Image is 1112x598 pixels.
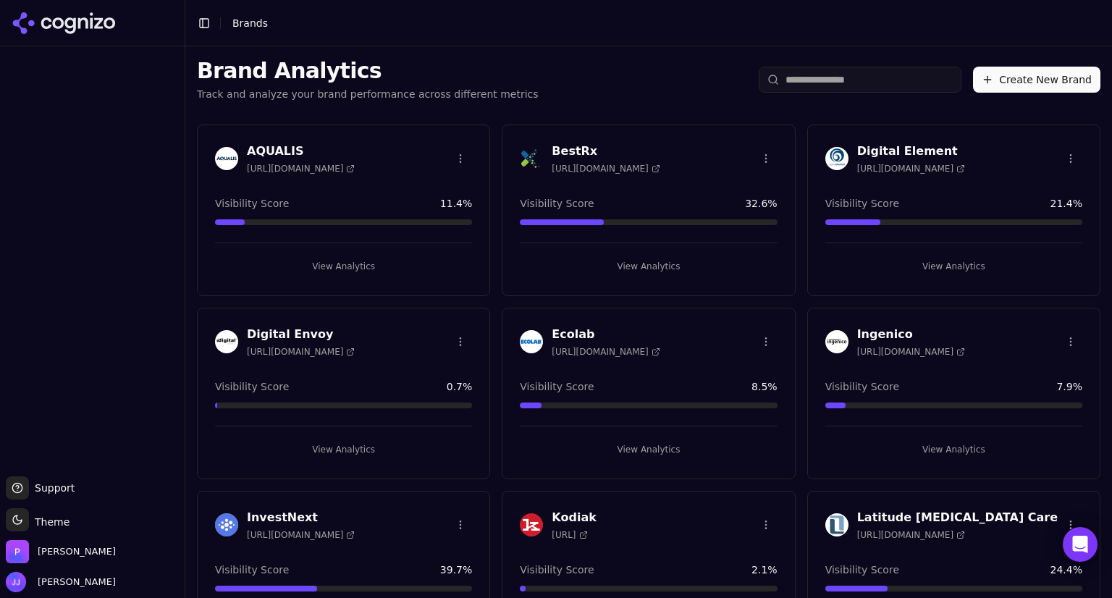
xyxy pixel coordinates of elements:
[6,572,116,592] button: Open user button
[6,572,26,592] img: Jen Jones
[1063,527,1098,562] div: Open Intercom Messenger
[215,563,289,577] span: Visibility Score
[973,67,1100,93] button: Create New Brand
[232,16,268,30] nav: breadcrumb
[825,438,1082,461] button: View Analytics
[247,163,355,174] span: [URL][DOMAIN_NAME]
[520,147,543,170] img: BestRx
[215,330,238,353] img: Digital Envoy
[520,196,594,211] span: Visibility Score
[247,326,355,343] h3: Digital Envoy
[520,563,594,577] span: Visibility Score
[745,196,777,211] span: 32.6 %
[32,576,116,589] span: [PERSON_NAME]
[29,481,75,495] span: Support
[38,545,116,558] span: Perrill
[825,563,899,577] span: Visibility Score
[6,540,29,563] img: Perrill
[440,563,472,577] span: 39.7 %
[552,326,660,343] h3: Ecolab
[825,379,899,394] span: Visibility Score
[857,326,965,343] h3: Ingenico
[520,438,777,461] button: View Analytics
[247,529,355,541] span: [URL][DOMAIN_NAME]
[29,516,69,528] span: Theme
[857,529,965,541] span: [URL][DOMAIN_NAME]
[825,196,899,211] span: Visibility Score
[247,143,355,160] h3: AQUALIS
[247,509,355,526] h3: InvestNext
[751,563,778,577] span: 2.1 %
[215,438,472,461] button: View Analytics
[857,163,965,174] span: [URL][DOMAIN_NAME]
[825,330,848,353] img: Ingenico
[247,346,355,358] span: [URL][DOMAIN_NAME]
[857,346,965,358] span: [URL][DOMAIN_NAME]
[520,513,543,536] img: Kodiak
[232,17,268,29] span: Brands
[857,509,1058,526] h3: Latitude [MEDICAL_DATA] Care
[825,255,1082,278] button: View Analytics
[520,255,777,278] button: View Analytics
[552,509,596,526] h3: Kodiak
[825,513,848,536] img: Latitude Food Allergy Care
[215,255,472,278] button: View Analytics
[1050,563,1082,577] span: 24.4 %
[6,540,116,563] button: Open organization switcher
[440,196,472,211] span: 11.4 %
[1050,196,1082,211] span: 21.4 %
[197,87,539,101] p: Track and analyze your brand performance across different metrics
[447,379,473,394] span: 0.7 %
[197,58,539,84] h1: Brand Analytics
[825,147,848,170] img: Digital Element
[215,379,289,394] span: Visibility Score
[215,513,238,536] img: InvestNext
[857,143,965,160] h3: Digital Element
[1056,379,1082,394] span: 7.9 %
[552,529,587,541] span: [URL]
[520,379,594,394] span: Visibility Score
[215,196,289,211] span: Visibility Score
[751,379,778,394] span: 8.5 %
[552,163,660,174] span: [URL][DOMAIN_NAME]
[552,143,660,160] h3: BestRx
[215,147,238,170] img: AQUALIS
[552,346,660,358] span: [URL][DOMAIN_NAME]
[520,330,543,353] img: Ecolab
